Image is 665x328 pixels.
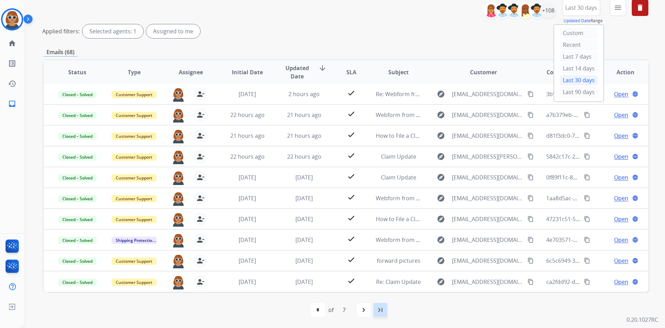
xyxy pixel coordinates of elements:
mat-icon: check [347,151,355,160]
mat-icon: menu [614,3,622,12]
span: SLA [346,68,356,76]
span: [DATE] [239,194,256,202]
mat-icon: content_copy [584,195,590,201]
span: 22 hours ago [230,111,265,119]
mat-icon: explore [437,111,445,119]
mat-icon: content_copy [584,174,590,180]
span: 0f89f11c-86be-4c2a-8081-6976b7faf02d [546,174,648,181]
span: Closed – Solved [58,237,97,244]
span: Customer Support [112,279,157,286]
mat-icon: content_copy [527,195,534,201]
span: [EMAIL_ADDRESS][DOMAIN_NAME] [452,278,523,286]
img: agent-avatar [171,233,185,247]
mat-icon: person_remove [196,236,205,244]
mat-icon: content_copy [527,237,534,243]
span: Conversation ID [547,68,591,76]
span: Webform from [EMAIL_ADDRESS][DOMAIN_NAME] on [DATE] [376,236,533,244]
span: [DATE] [295,174,313,181]
span: Customer Support [112,153,157,161]
span: [DATE] [239,278,256,286]
span: Webform from [EMAIL_ADDRESS][DOMAIN_NAME] on [DATE] [376,111,533,119]
mat-icon: explore [437,194,445,202]
mat-icon: explore [437,278,445,286]
div: Last 14 days [560,63,598,74]
mat-icon: person_remove [196,173,205,182]
mat-icon: check [347,193,355,201]
mat-icon: language [632,216,638,222]
span: Closed – Solved [58,216,97,223]
span: Customer Support [112,112,157,119]
span: [DATE] [295,278,313,286]
mat-icon: content_copy [527,279,534,285]
img: agent-avatar [171,87,185,102]
mat-icon: check [347,89,355,97]
span: 1aa8d5ac-0cfa-42a0-a8c9-66b798f3c10c [546,194,649,202]
p: 0.20.1027RC [627,316,658,324]
mat-icon: content_copy [527,258,534,264]
mat-icon: check [347,235,355,243]
div: Selected agents: 1 [82,24,143,38]
mat-icon: person_remove [196,90,205,98]
mat-icon: list_alt [8,59,16,68]
mat-icon: explore [437,132,445,140]
mat-icon: content_copy [584,237,590,243]
div: Custom [560,28,598,38]
mat-icon: content_copy [527,133,534,139]
span: Open [614,90,628,98]
span: Customer Support [112,258,157,265]
mat-icon: content_copy [584,153,590,160]
span: 47231c51-5fa3-45cf-92ce-8b2320671864 [546,215,649,223]
mat-icon: person_remove [196,194,205,202]
span: How to File a Claim [376,132,425,140]
img: agent-avatar [171,191,185,206]
span: ca2fdd92-db65-4008-a399-5ad9a2a54996 [546,278,653,286]
span: [DATE] [295,215,313,223]
img: agent-avatar [171,108,185,123]
span: [DATE] [295,194,313,202]
span: 21 hours ago [230,132,265,140]
span: Last 30 days [565,6,597,9]
span: 3b949ca2-d354-4660-b961-a732ec0fa2f5 [546,90,650,98]
img: agent-avatar [171,212,185,227]
span: [EMAIL_ADDRESS][DOMAIN_NAME] [452,173,523,182]
span: Customer Support [112,174,157,182]
mat-icon: content_copy [584,112,590,118]
p: Applied filters: [42,27,80,35]
mat-icon: content_copy [584,258,590,264]
mat-icon: explore [437,236,445,244]
mat-icon: explore [437,90,445,98]
span: Open [614,152,628,161]
div: 7 [337,303,351,317]
span: [EMAIL_ADDRESS][DOMAIN_NAME] [452,236,523,244]
span: [EMAIL_ADDRESS][DOMAIN_NAME] [452,90,523,98]
mat-icon: person_remove [196,256,205,265]
span: Customer [470,68,497,76]
mat-icon: navigate_next [360,306,368,314]
span: Open [614,215,628,223]
mat-icon: language [632,153,638,160]
span: Open [614,173,628,182]
span: Closed – Solved [58,91,97,98]
span: 5842c17c-2e50-4c1f-8911-2ca8450214b2 [546,153,650,160]
span: 21 hours ago [287,111,321,119]
span: Customer Support [112,216,157,223]
mat-icon: home [8,39,16,48]
mat-icon: language [632,195,638,201]
span: [EMAIL_ADDRESS][DOMAIN_NAME] [452,194,523,202]
span: Status [68,68,86,76]
mat-icon: content_copy [527,153,534,160]
mat-icon: explore [437,256,445,265]
mat-icon: check [347,255,355,264]
mat-icon: content_copy [527,216,534,222]
mat-icon: person_remove [196,111,205,119]
span: Customer Support [112,195,157,202]
span: Customer Support [112,91,157,98]
div: Assigned to me [146,24,200,38]
span: Range [564,18,603,24]
span: Subject [388,68,409,76]
mat-icon: language [632,258,638,264]
mat-icon: language [632,91,638,97]
span: Shipping Protection [112,237,159,244]
span: Re: Claim Update [376,278,421,286]
span: 4e703571-829a-4713-ac68-4318d6043c2d [546,236,653,244]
